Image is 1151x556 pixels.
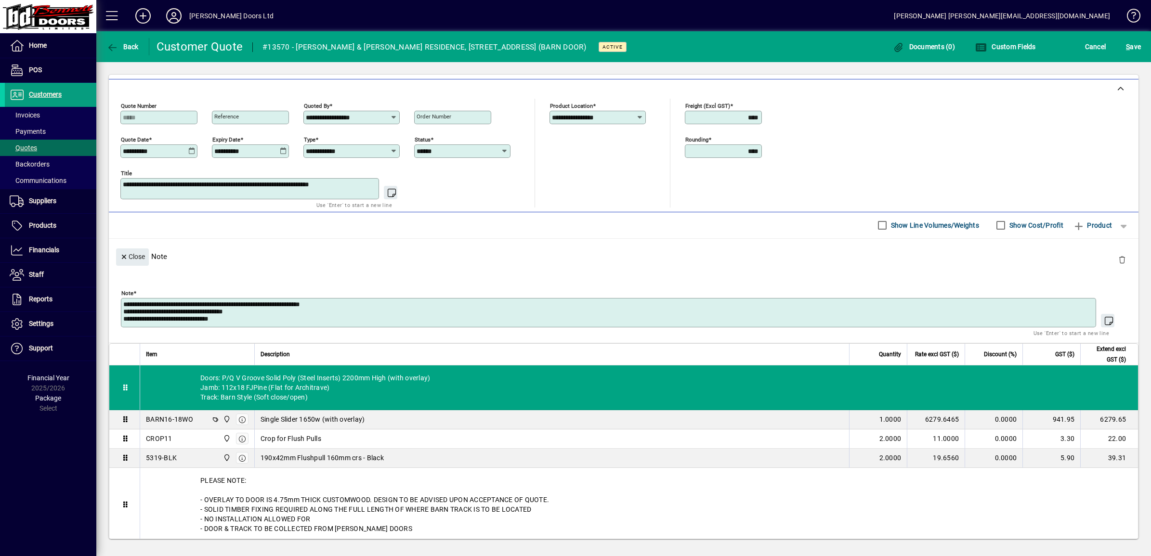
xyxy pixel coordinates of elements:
[29,91,62,98] span: Customers
[29,295,52,303] span: Reports
[685,102,730,109] mat-label: Freight (excl GST)
[1111,248,1134,272] button: Delete
[121,102,157,109] mat-label: Quote number
[1126,39,1141,54] span: ave
[214,113,239,120] mat-label: Reference
[550,102,593,109] mat-label: Product location
[1111,255,1134,264] app-page-header-button: Delete
[415,136,431,142] mat-label: Status
[5,140,96,156] a: Quotes
[915,349,959,360] span: Rate excl GST ($)
[5,107,96,123] a: Invoices
[5,238,96,262] a: Financials
[104,38,141,55] button: Back
[913,453,959,463] div: 19.6560
[890,38,957,55] button: Documents (0)
[29,320,53,327] span: Settings
[5,312,96,336] a: Settings
[10,128,46,135] span: Payments
[140,365,1138,410] div: Doors: P/Q V Groove Solid Poly (Steel Inserts) 2200mm High (with overlay) Jamb: 112x18 FJPine (Fl...
[5,156,96,172] a: Backorders
[146,349,157,360] span: Item
[1022,429,1080,449] td: 3.30
[984,349,1017,360] span: Discount (%)
[10,160,50,168] span: Backorders
[29,344,53,352] span: Support
[29,221,56,229] span: Products
[5,58,96,82] a: POS
[35,394,61,402] span: Package
[212,136,240,142] mat-label: Expiry date
[879,453,902,463] span: 2.0000
[602,44,623,50] span: Active
[1033,327,1109,338] mat-hint: Use 'Enter' to start a new line
[10,111,40,119] span: Invoices
[261,414,365,424] span: Single Slider 1650w (with overlay)
[114,252,151,260] app-page-header-button: Close
[29,246,59,254] span: Financials
[5,34,96,58] a: Home
[5,189,96,213] a: Suppliers
[1068,217,1117,234] button: Product
[121,289,133,296] mat-label: Note
[121,136,149,142] mat-label: Quote date
[5,336,96,361] a: Support
[29,271,44,278] span: Staff
[157,39,243,54] div: Customer Quote
[221,414,232,425] span: Bennett Doors Ltd
[304,102,329,109] mat-label: Quoted by
[1055,349,1074,360] span: GST ($)
[5,172,96,189] a: Communications
[106,43,139,51] span: Back
[158,7,189,25] button: Profile
[29,41,47,49] span: Home
[96,38,149,55] app-page-header-button: Back
[1080,429,1138,449] td: 22.00
[29,66,42,74] span: POS
[973,38,1038,55] button: Custom Fields
[685,136,708,142] mat-label: Rounding
[1126,43,1130,51] span: S
[262,39,587,55] div: #13570 - [PERSON_NAME] & [PERSON_NAME] RESIDENCE, [STREET_ADDRESS] (BARN DOOR)
[417,113,451,120] mat-label: Order number
[221,433,232,444] span: Bennett Doors Ltd
[29,197,56,205] span: Suppliers
[1120,2,1139,33] a: Knowledge Base
[1022,449,1080,468] td: 5.90
[261,349,290,360] span: Description
[304,136,315,142] mat-label: Type
[1022,410,1080,429] td: 941.95
[5,123,96,140] a: Payments
[27,374,69,382] span: Financial Year
[221,453,232,463] span: Bennett Doors Ltd
[109,239,1138,274] div: Note
[965,429,1022,449] td: 0.0000
[879,434,902,443] span: 2.0000
[1086,344,1126,365] span: Extend excl GST ($)
[189,8,274,24] div: [PERSON_NAME] Doors Ltd
[121,169,132,176] mat-label: Title
[146,453,177,463] div: 5319-BLK
[1085,39,1106,54] span: Cancel
[892,43,955,51] span: Documents (0)
[5,287,96,311] a: Reports
[913,434,959,443] div: 11.0000
[1083,38,1109,55] button: Cancel
[1080,410,1138,429] td: 6279.65
[1080,449,1138,468] td: 39.31
[1124,38,1143,55] button: Save
[5,214,96,238] a: Products
[965,449,1022,468] td: 0.0000
[120,249,145,265] span: Close
[913,414,959,424] div: 6279.6465
[1073,218,1112,233] span: Product
[10,144,37,152] span: Quotes
[261,453,384,463] span: 190x42mm Flushpull 160mm crs - Black
[1007,220,1063,230] label: Show Cost/Profit
[261,434,321,443] span: Crop for Flush Pulls
[146,414,193,424] div: BARN16-18WO
[116,248,149,266] button: Close
[889,220,979,230] label: Show Line Volumes/Weights
[894,8,1110,24] div: [PERSON_NAME] [PERSON_NAME][EMAIL_ADDRESS][DOMAIN_NAME]
[879,349,901,360] span: Quantity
